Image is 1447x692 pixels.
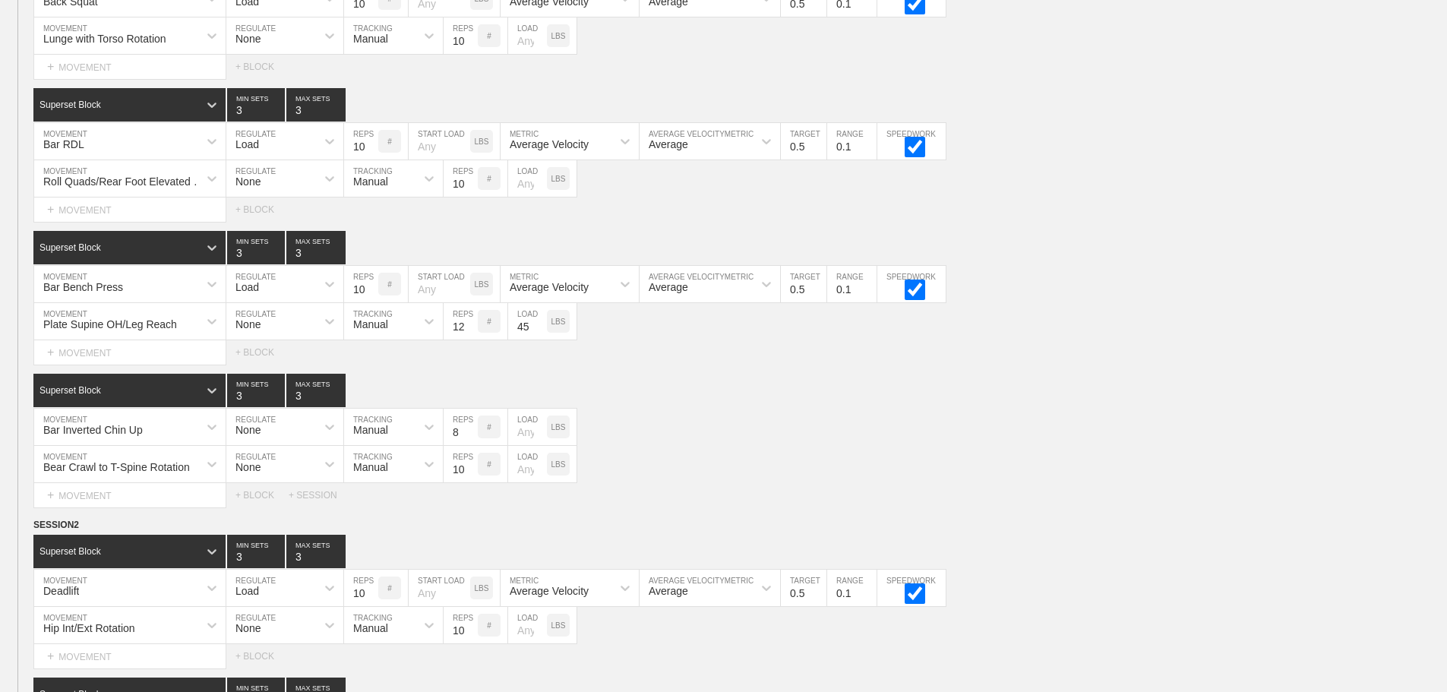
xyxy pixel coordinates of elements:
[235,281,259,293] div: Load
[47,649,54,662] span: +
[39,546,101,557] div: Superset Block
[510,138,589,150] div: Average Velocity
[649,281,688,293] div: Average
[235,651,289,662] div: + BLOCK
[235,204,289,215] div: + BLOCK
[235,62,289,72] div: + BLOCK
[235,585,259,597] div: Load
[508,160,547,197] input: Any
[551,318,566,326] p: LBS
[508,17,547,54] input: Any
[551,32,566,40] p: LBS
[508,607,547,643] input: Any
[1174,516,1447,692] iframe: Chat Widget
[551,460,566,469] p: LBS
[33,55,226,80] div: MOVEMENT
[353,424,388,436] div: Manual
[33,483,226,508] div: MOVEMENT
[43,138,84,150] div: Bar RDL
[43,424,143,436] div: Bar Inverted Chin Up
[39,242,101,253] div: Superset Block
[353,622,388,634] div: Manual
[43,622,135,634] div: Hip Int/Ext Rotation
[235,318,261,330] div: None
[409,123,470,160] input: Any
[551,423,566,431] p: LBS
[387,137,392,146] p: #
[289,490,349,501] div: + SESSION
[508,446,547,482] input: Any
[387,280,392,289] p: #
[551,175,566,183] p: LBS
[508,409,547,445] input: Any
[475,280,489,289] p: LBS
[33,197,226,223] div: MOVEMENT
[286,374,346,407] input: None
[47,488,54,501] span: +
[510,585,589,597] div: Average Velocity
[47,346,54,359] span: +
[487,423,491,431] p: #
[43,585,79,597] div: Deadlift
[43,33,166,45] div: Lunge with Torso Rotation
[33,340,226,365] div: MOVEMENT
[235,33,261,45] div: None
[649,585,688,597] div: Average
[43,461,190,473] div: Bear Crawl to T-Spine Rotation
[353,461,388,473] div: Manual
[286,88,346,122] input: None
[487,460,491,469] p: #
[235,622,261,634] div: None
[235,461,261,473] div: None
[43,175,208,188] div: Roll Quads/Rear Foot Elevated Stretch
[47,60,54,73] span: +
[235,347,289,358] div: + BLOCK
[475,584,489,592] p: LBS
[39,100,101,110] div: Superset Block
[33,644,226,669] div: MOVEMENT
[235,138,259,150] div: Load
[387,584,392,592] p: #
[353,175,388,188] div: Manual
[409,570,470,606] input: Any
[409,266,470,302] input: Any
[487,175,491,183] p: #
[33,520,79,530] span: SESSION 2
[235,424,261,436] div: None
[43,318,177,330] div: Plate Supine OH/Leg Reach
[510,281,589,293] div: Average Velocity
[551,621,566,630] p: LBS
[475,137,489,146] p: LBS
[487,318,491,326] p: #
[286,535,346,568] input: None
[649,138,688,150] div: Average
[353,33,388,45] div: Manual
[286,231,346,264] input: None
[508,303,547,340] input: Any
[487,621,491,630] p: #
[47,203,54,216] span: +
[235,175,261,188] div: None
[353,318,388,330] div: Manual
[235,490,289,501] div: + BLOCK
[39,385,101,396] div: Superset Block
[43,281,123,293] div: Bar Bench Press
[487,32,491,40] p: #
